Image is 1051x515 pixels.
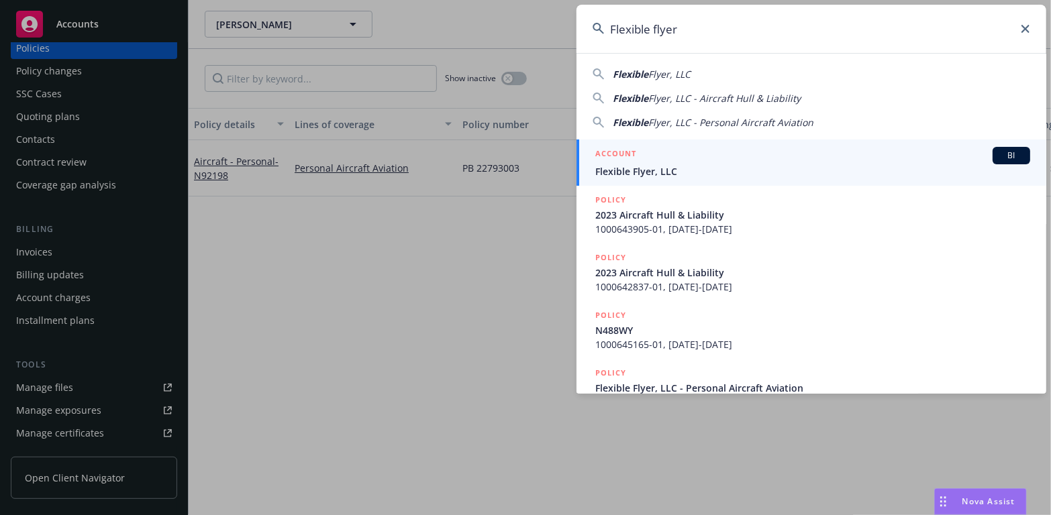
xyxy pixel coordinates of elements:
[613,68,648,80] span: Flexible
[595,193,626,207] h5: POLICY
[595,337,1030,351] span: 1000645165-01, [DATE]-[DATE]
[595,222,1030,236] span: 1000643905-01, [DATE]-[DATE]
[595,381,1030,395] span: Flexible Flyer, LLC - Personal Aircraft Aviation
[577,186,1046,243] a: POLICY2023 Aircraft Hull & Liability1000643905-01, [DATE]-[DATE]
[648,68,691,80] span: Flyer, LLC
[935,489,952,514] div: Drag to move
[595,280,1030,294] span: 1000642837-01, [DATE]-[DATE]
[595,164,1030,178] span: Flexible Flyer, LLC
[613,92,648,105] span: Flexible
[934,488,1027,515] button: Nova Assist
[613,116,648,129] span: Flexible
[595,266,1030,280] span: 2023 Aircraft Hull & Liability
[595,308,626,322] h5: POLICY
[595,147,636,163] h5: ACCOUNT
[998,150,1025,162] span: BI
[595,366,626,380] h5: POLICY
[577,5,1046,53] input: Search...
[577,139,1046,186] a: ACCOUNTBIFlexible Flyer, LLC
[648,116,813,129] span: Flyer, LLC - Personal Aircraft Aviation
[962,496,1015,507] span: Nova Assist
[595,251,626,264] h5: POLICY
[648,92,801,105] span: Flyer, LLC - Aircraft Hull & Liability
[595,208,1030,222] span: 2023 Aircraft Hull & Liability
[595,323,1030,337] span: N488WY
[577,301,1046,359] a: POLICYN488WY1000645165-01, [DATE]-[DATE]
[577,359,1046,416] a: POLICYFlexible Flyer, LLC - Personal Aircraft Aviation
[577,243,1046,301] a: POLICY2023 Aircraft Hull & Liability1000642837-01, [DATE]-[DATE]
